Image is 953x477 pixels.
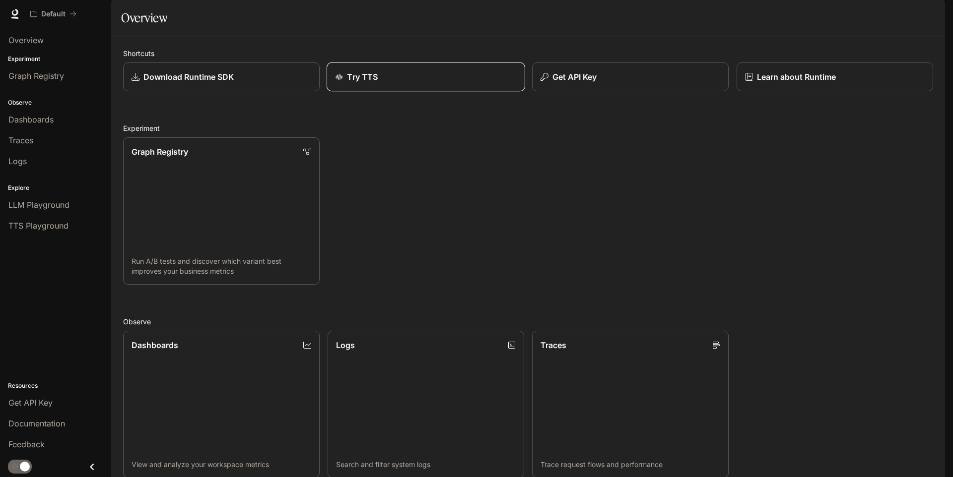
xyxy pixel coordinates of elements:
[757,71,836,83] p: Learn about Runtime
[327,62,525,92] a: Try TTS
[737,62,933,91] a: Learn about Runtime
[541,460,720,470] p: Trace request flows and performance
[123,137,320,285] a: Graph RegistryRun A/B tests and discover which variant best improves your business metrics
[26,4,81,24] button: All workspaces
[41,10,66,18] p: Default
[552,71,597,83] p: Get API Key
[123,316,933,327] h2: Observe
[123,123,933,133] h2: Experiment
[336,339,355,351] p: Logs
[143,71,234,83] p: Download Runtime SDK
[132,146,188,158] p: Graph Registry
[123,62,320,91] a: Download Runtime SDK
[347,71,378,83] p: Try TTS
[132,460,311,470] p: View and analyze your workspace metrics
[123,48,933,59] h2: Shortcuts
[121,8,167,28] h1: Overview
[132,256,311,276] p: Run A/B tests and discover which variant best improves your business metrics
[541,339,566,351] p: Traces
[336,460,516,470] p: Search and filter system logs
[132,339,178,351] p: Dashboards
[532,62,729,91] button: Get API Key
